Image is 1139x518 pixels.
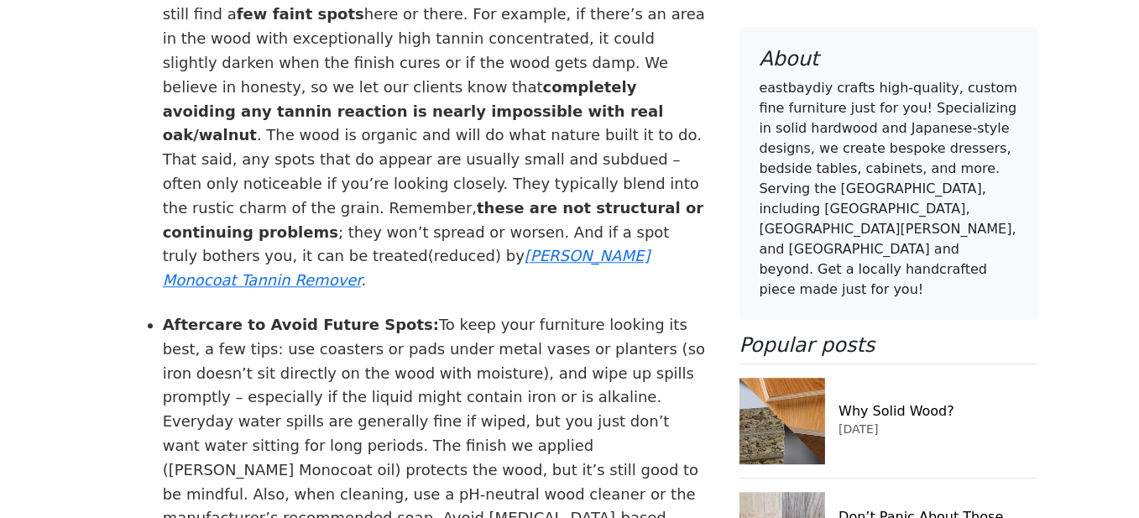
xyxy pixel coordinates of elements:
strong: completely avoiding any tannin reaction is nearly impossible with real oak/walnut [163,78,664,144]
i: . [361,271,366,289]
img: Why Solid Wood? [739,379,826,465]
p: eastbaydiy crafts high-quality, custom fine furniture just for you! Specializing in solid hardwoo... [760,78,1018,300]
small: [DATE] [839,423,878,437]
strong: few faint spots [237,5,364,23]
strong: these are not structural or continuing problems [163,199,704,241]
h4: About [760,47,1018,71]
h4: Popular posts [739,333,1038,358]
strong: Aftercare to Avoid Future Spots: [163,316,439,333]
a: Why Solid Wood?Why Solid Wood?[DATE] [739,364,1038,479]
h6: Why Solid Wood? [839,403,1037,419]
